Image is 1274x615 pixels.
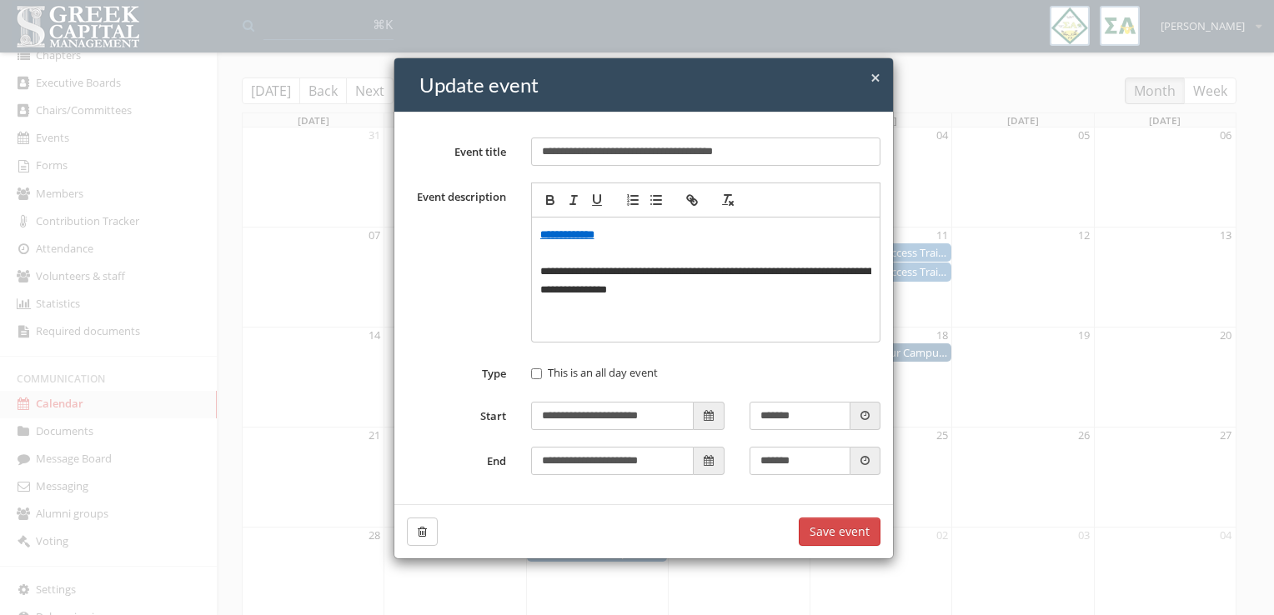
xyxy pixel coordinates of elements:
label: End [394,447,519,469]
button: Save event [799,517,880,546]
input: This is an all day event [531,368,542,379]
label: This is an all day event [531,365,658,382]
span: × [870,66,880,89]
label: Event title [394,138,519,160]
label: Start [394,402,519,424]
label: Type [394,360,519,382]
label: Event description [394,183,519,205]
h4: Update event [419,71,880,99]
